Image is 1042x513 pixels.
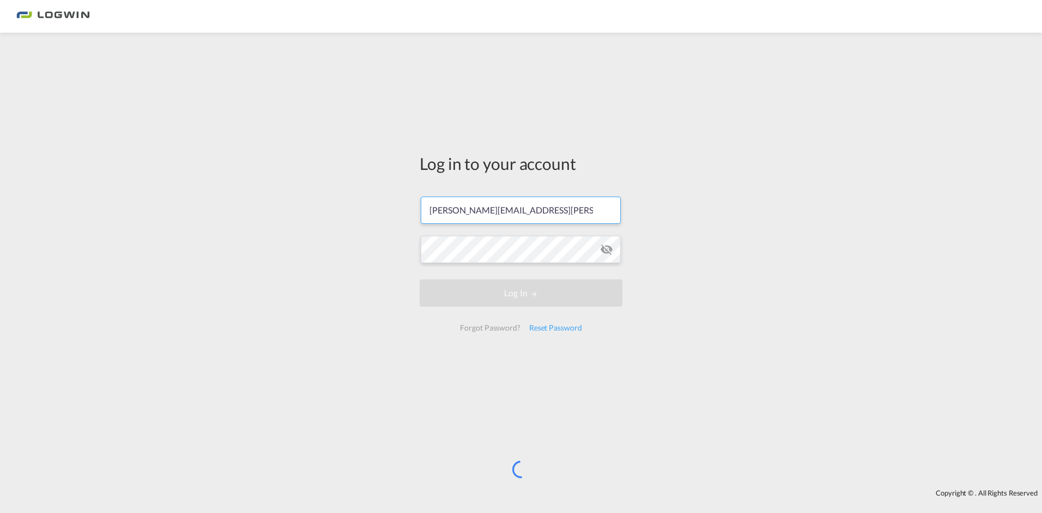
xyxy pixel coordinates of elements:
[421,197,621,224] input: Enter email/phone number
[456,318,524,338] div: Forgot Password?
[16,4,90,29] img: bc73a0e0d8c111efacd525e4c8ad7d32.png
[600,243,613,256] md-icon: icon-eye-off
[420,279,622,307] button: LOGIN
[420,152,622,175] div: Log in to your account
[525,318,586,338] div: Reset Password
